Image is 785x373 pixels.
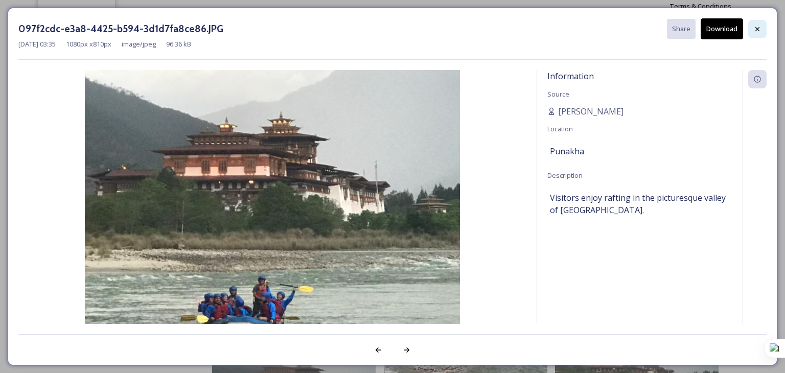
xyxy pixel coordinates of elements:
[558,105,624,118] span: [PERSON_NAME]
[18,39,56,49] span: [DATE] 03:35
[18,21,223,36] h3: 097f2cdc-e3a8-4425-b594-3d1d7fa8ce86.JPG
[66,39,111,49] span: 1080 px x 810 px
[122,39,156,49] span: image/jpeg
[701,18,743,39] button: Download
[667,19,696,39] button: Share
[550,145,584,157] span: Punakha
[550,192,730,216] span: Visitors enjoy rafting in the picturesque valley of [GEOGRAPHIC_DATA].
[166,39,191,49] span: 96.36 kB
[547,124,573,133] span: Location
[547,171,583,180] span: Description
[547,89,569,99] span: Source
[547,71,594,82] span: Information
[18,70,526,351] img: 097f2cdc-e3a8-4425-b594-3d1d7fa8ce86.JPG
